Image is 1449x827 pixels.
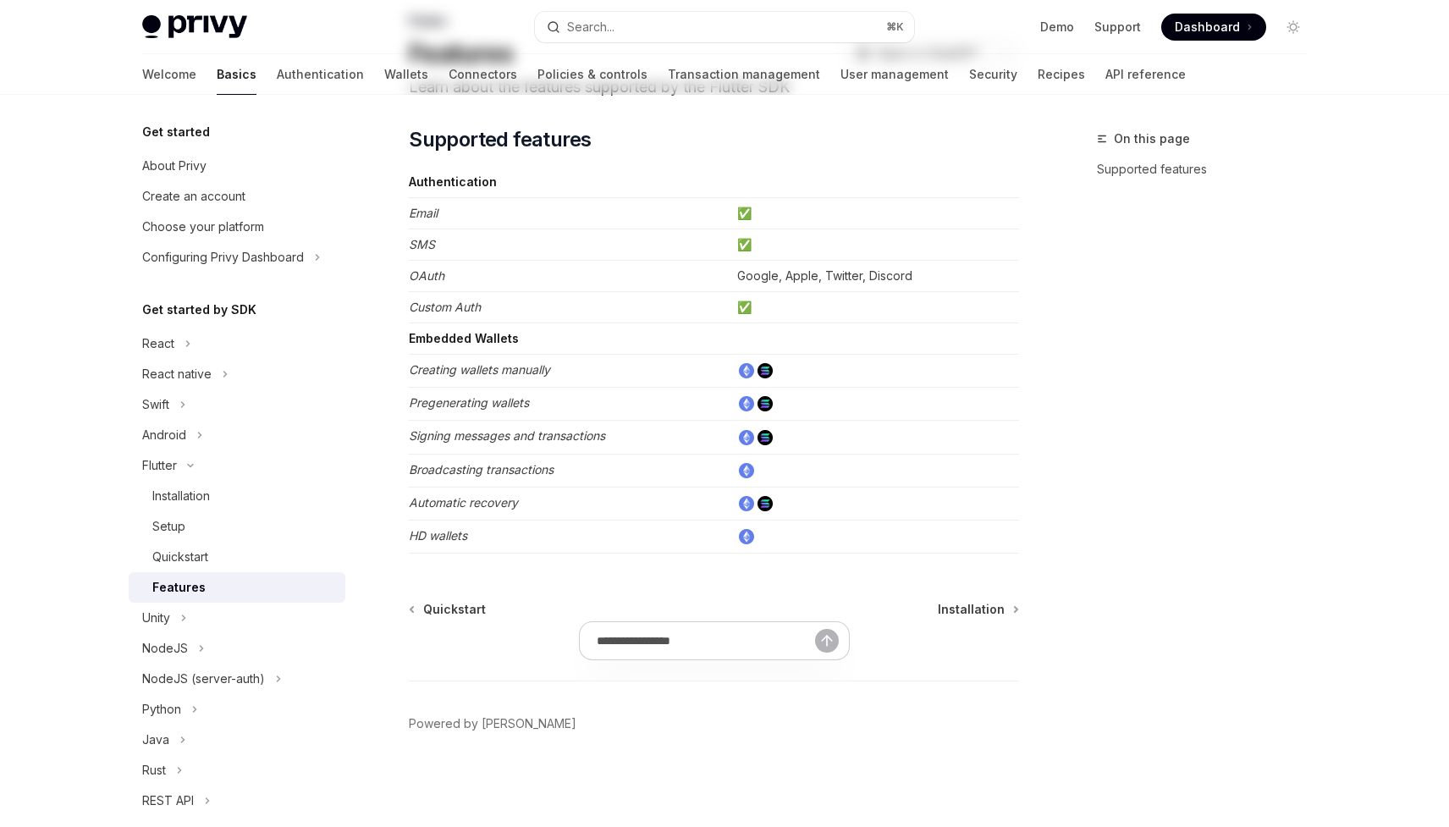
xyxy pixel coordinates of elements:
[730,198,1019,229] td: ✅
[129,603,345,633] button: Toggle Unity section
[129,481,345,511] a: Installation
[142,54,196,95] a: Welcome
[739,363,754,378] img: ethereum.png
[409,362,550,377] em: Creating wallets manually
[409,395,529,410] em: Pregenerating wallets
[1161,14,1266,41] a: Dashboard
[730,261,1019,292] td: Google, Apple, Twitter, Discord
[142,791,194,811] div: REST API
[129,725,345,755] button: Toggle Java section
[1114,129,1190,149] span: On this page
[129,328,345,359] button: Toggle React section
[142,699,181,719] div: Python
[938,601,1005,618] span: Installation
[142,638,188,659] div: NodeJS
[142,608,170,628] div: Unity
[129,664,345,694] button: Toggle NodeJS (server-auth) section
[409,300,481,314] em: Custom Auth
[1105,54,1186,95] a: API reference
[129,450,345,481] button: Toggle Flutter section
[129,694,345,725] button: Toggle Python section
[142,334,174,354] div: React
[129,242,345,273] button: Toggle Configuring Privy Dashboard section
[409,126,591,153] span: Supported features
[1175,19,1240,36] span: Dashboard
[142,15,247,39] img: light logo
[409,462,554,477] em: Broadcasting transactions
[152,547,208,567] div: Quickstart
[758,430,773,445] img: solana.png
[142,730,169,750] div: Java
[739,396,754,411] img: ethereum.png
[129,151,345,181] a: About Privy
[535,12,914,42] button: Open search
[129,755,345,786] button: Toggle Rust section
[668,54,820,95] a: Transaction management
[758,396,773,411] img: solana.png
[423,601,486,618] span: Quickstart
[129,181,345,212] a: Create an account
[384,54,428,95] a: Wallets
[409,495,518,510] em: Automatic recovery
[758,496,773,511] img: solana.png
[409,206,438,220] em: Email
[142,300,256,320] h5: Get started by SDK
[886,20,904,34] span: ⌘ K
[449,54,517,95] a: Connectors
[142,425,186,445] div: Android
[739,430,754,445] img: ethereum.png
[1094,19,1141,36] a: Support
[409,331,519,345] strong: Embedded Wallets
[142,122,210,142] h5: Get started
[567,17,614,37] div: Search...
[938,601,1017,618] a: Installation
[739,496,754,511] img: ethereum.png
[409,268,444,283] em: OAuth
[142,455,177,476] div: Flutter
[129,633,345,664] button: Toggle NodeJS section
[152,516,185,537] div: Setup
[1097,156,1320,183] a: Supported features
[129,420,345,450] button: Toggle Android section
[142,669,265,689] div: NodeJS (server-auth)
[409,174,497,189] strong: Authentication
[277,54,364,95] a: Authentication
[152,486,210,506] div: Installation
[758,363,773,378] img: solana.png
[730,229,1019,261] td: ✅
[409,237,435,251] em: SMS
[152,577,206,598] div: Features
[840,54,949,95] a: User management
[142,394,169,415] div: Swift
[129,572,345,603] a: Features
[739,463,754,478] img: ethereum.png
[142,364,212,384] div: React native
[129,359,345,389] button: Toggle React native section
[1280,14,1307,41] button: Toggle dark mode
[410,601,486,618] a: Quickstart
[142,247,304,267] div: Configuring Privy Dashboard
[142,760,166,780] div: Rust
[1038,54,1085,95] a: Recipes
[739,529,754,544] img: ethereum.png
[409,528,467,543] em: HD wallets
[142,156,207,176] div: About Privy
[969,54,1017,95] a: Security
[129,511,345,542] a: Setup
[142,217,264,237] div: Choose your platform
[815,629,839,653] button: Send message
[217,54,256,95] a: Basics
[129,786,345,816] button: Toggle REST API section
[537,54,647,95] a: Policies & controls
[142,186,245,207] div: Create an account
[129,212,345,242] a: Choose your platform
[409,428,605,443] em: Signing messages and transactions
[597,622,815,659] input: Ask a question...
[409,715,576,732] a: Powered by [PERSON_NAME]
[129,542,345,572] a: Quickstart
[730,292,1019,323] td: ✅
[1040,19,1074,36] a: Demo
[129,389,345,420] button: Toggle Swift section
